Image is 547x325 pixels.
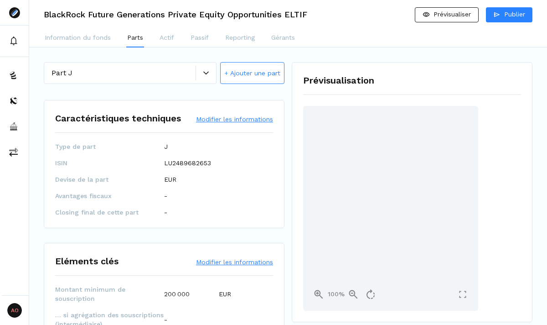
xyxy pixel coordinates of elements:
[45,33,111,42] p: Information du fonds
[55,158,164,168] span: ISIN
[7,303,22,318] span: AO
[9,147,18,157] img: commissions
[127,33,143,42] p: Parts
[196,257,273,267] button: Modifier les informations
[164,142,168,151] p: J
[160,33,174,42] p: Actif
[220,62,284,84] button: + Ajouter une part
[55,191,164,200] span: Avantages fiscaux
[9,122,18,131] img: asset-managers
[2,115,27,137] button: asset-managers
[9,71,18,80] img: funds
[303,73,521,87] h1: Prévisualisation
[270,29,296,47] button: Gérants
[486,7,532,22] button: Publier
[2,64,27,86] button: funds
[55,208,164,217] span: Closing final de cette part
[164,289,190,299] p: 200 000
[219,289,231,299] p: EUR
[504,10,525,19] p: Publier
[55,285,164,303] span: Montant minimum de souscription
[9,96,18,105] img: distributors
[190,29,210,47] button: Passif
[55,142,164,151] span: Type de part
[196,115,273,124] button: Modifier les informations
[55,111,181,125] h1: Caractéristiques techniques
[415,7,479,22] button: Prévisualiser
[225,33,255,42] p: Reporting
[164,175,176,184] p: EUR
[126,29,144,47] button: Parts
[164,191,167,200] p: -
[164,315,167,324] p: -
[44,29,112,47] button: Information du fonds
[159,29,175,47] button: Actif
[164,158,211,168] p: LU2489682653
[433,10,471,19] p: Prévisualiser
[44,10,307,19] h3: BlackRock Future Generations Private Equity Opportunities ELTIF
[55,254,119,268] h1: Eléments clés
[2,90,27,112] button: distributors
[52,68,196,79] div: Part J
[2,141,27,163] button: commissions
[271,33,295,42] p: Gérants
[55,175,164,184] span: Devise de la part
[191,33,209,42] p: Passif
[224,29,256,47] button: Reporting
[164,208,167,217] p: -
